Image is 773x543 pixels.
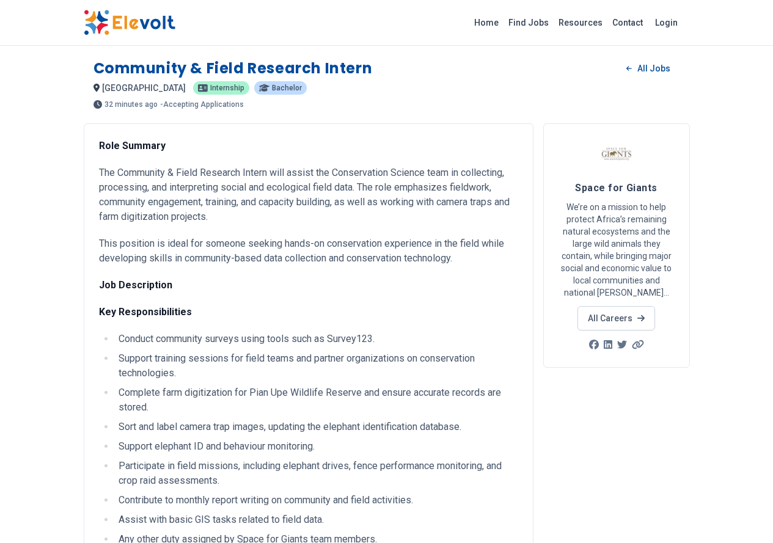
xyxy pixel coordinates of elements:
[575,182,657,194] span: Space for Giants
[617,59,680,78] a: All Jobs
[115,459,518,488] li: Participate in field missions, including elephant drives, fence performance monitoring, and crop ...
[469,13,504,32] a: Home
[577,306,655,330] a: All Careers
[99,279,172,291] strong: Job Description
[210,84,244,92] span: internship
[115,493,518,508] li: Contribute to monthly report writing on community and field activities.
[84,10,175,35] img: Elevolt
[115,351,518,381] li: Support training sessions for field teams and partner organizations on conservation technologies.
[115,385,518,415] li: Complete farm digitization for Pian Upe Wildlife Reserve and ensure accurate records are stored.
[99,306,192,318] strong: Key Responsibilities
[554,13,607,32] a: Resources
[99,166,518,224] p: The Community & Field Research Intern will assist the Conservation Science team in collecting, pr...
[115,439,518,454] li: Support elephant ID and behaviour monitoring.
[272,84,302,92] span: Bachelor
[559,201,675,299] p: We’re on a mission to help protect Africa’s remaining natural ecosystems and the large wild anima...
[93,59,373,78] h1: Community & Field Research Intern
[648,10,685,35] a: Login
[607,13,648,32] a: Contact
[115,332,518,346] li: Conduct community surveys using tools such as Survey123.
[504,13,554,32] a: Find Jobs
[160,101,244,108] p: - Accepting Applications
[115,512,518,527] li: Assist with basic GIS tasks related to field data.
[115,420,518,434] li: Sort and label camera trap images, updating the elephant identification database.
[99,140,166,151] strong: Role Summary
[601,139,632,169] img: Space for Giants
[102,83,186,93] span: [GEOGRAPHIC_DATA]
[104,101,158,108] span: 32 minutes ago
[99,236,518,266] p: This position is ideal for someone seeking hands-on conservation experience in the field while de...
